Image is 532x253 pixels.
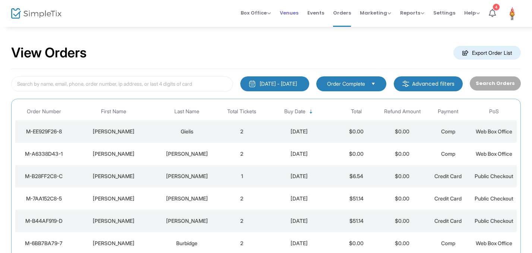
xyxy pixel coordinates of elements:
span: Web Box Office [476,128,512,135]
div: Sophie [75,150,153,158]
m-button: Advanced filters [394,76,463,91]
span: Box Office [241,9,271,16]
div: 2025-08-12 [267,128,332,135]
span: Venues [280,3,298,22]
th: Refund Amount [379,103,425,120]
td: 2 [219,120,265,143]
button: [DATE] - [DATE] [240,76,309,91]
span: Sortable [308,109,314,115]
div: M-EE929F26-8 [17,128,71,135]
span: Credit Card [434,218,462,224]
td: $6.54 [333,165,379,187]
span: Comp [441,128,455,135]
td: $0.00 [379,120,425,143]
span: Comp [441,151,455,157]
div: M-6BB7BA79-7 [17,240,71,247]
span: Public Checkout [475,195,513,202]
m-button: Export Order List [453,46,521,60]
div: Henri [75,128,153,135]
input: Search by name, email, phone, order number, ip address, or last 4 digits of card [11,76,233,92]
span: First Name [101,108,126,115]
span: Order Number [27,108,61,115]
div: 2025-08-05 [267,217,332,225]
span: Orders [333,3,351,22]
span: Events [307,3,324,22]
span: Public Checkout [475,173,513,179]
span: Reports [400,9,424,16]
td: $51.14 [333,187,379,210]
div: 4 [493,4,500,10]
div: M-7AA152C8-5 [17,195,71,202]
div: Gielis [157,128,217,135]
td: $0.00 [379,187,425,210]
div: M-A6338D43-1 [17,150,71,158]
div: 2025-08-07 [267,173,332,180]
button: Select [368,80,379,88]
td: $0.00 [379,143,425,165]
div: [DATE] - [DATE] [260,80,297,88]
span: Web Box Office [476,151,512,157]
div: M-B44AF919-D [17,217,71,225]
span: PoS [489,108,499,115]
th: Total [333,103,379,120]
span: Last Name [174,108,199,115]
td: $0.00 [333,120,379,143]
div: M-B28FF2C8-C [17,173,71,180]
div: 2025-08-12 [267,150,332,158]
td: 2 [219,143,265,165]
div: Burbidge [157,240,217,247]
div: Monique [75,195,153,202]
td: $0.00 [379,165,425,187]
div: LeBlanc [157,195,217,202]
div: 2025-08-06 [267,195,332,202]
span: Credit Card [434,195,462,202]
td: $0.00 [333,143,379,165]
td: 2 [219,210,265,232]
span: Buy Date [284,108,305,115]
div: Schade [157,150,217,158]
td: $51.14 [333,210,379,232]
td: 1 [219,165,265,187]
div: Chapman [157,173,217,180]
span: Help [464,9,480,16]
img: filter [402,80,409,88]
span: Web Box Office [476,240,512,246]
div: Janet [75,240,153,247]
h2: View Orders [11,45,87,61]
div: Jennifer [75,173,153,180]
th: Total Tickets [219,103,265,120]
span: Public Checkout [475,218,513,224]
span: Settings [433,3,455,22]
span: Payment [438,108,458,115]
span: Credit Card [434,173,462,179]
img: monthly [248,80,256,88]
div: 2025-08-04 [267,240,332,247]
div: Hennigar [157,217,217,225]
td: 2 [219,187,265,210]
span: Marketing [360,9,391,16]
span: Comp [441,240,455,246]
div: Mel [75,217,153,225]
span: Order Complete [327,80,365,88]
td: $0.00 [379,210,425,232]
